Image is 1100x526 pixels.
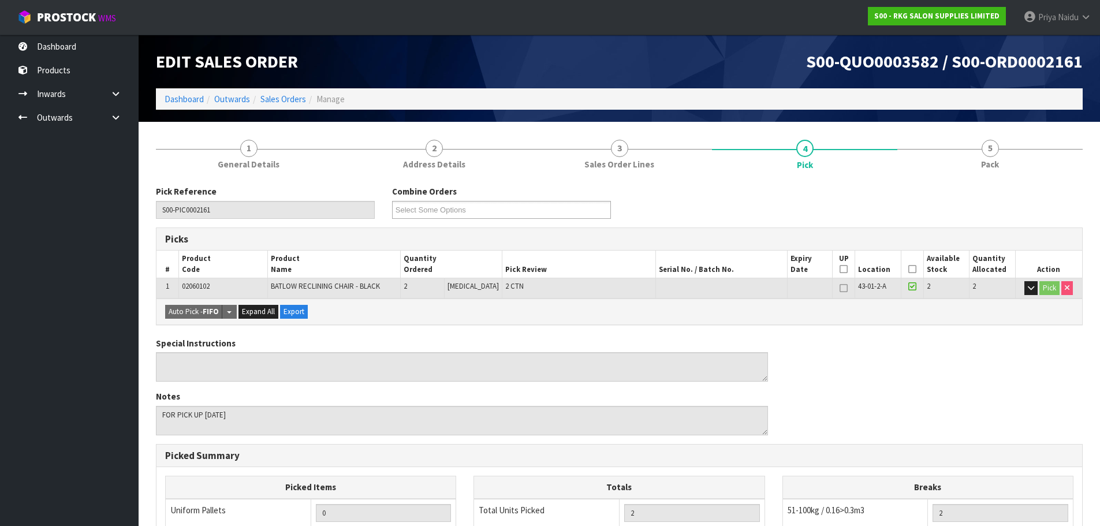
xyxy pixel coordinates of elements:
[923,251,969,278] th: Available Stock
[782,476,1073,499] th: Breaks
[404,281,407,291] span: 2
[238,305,278,319] button: Expand All
[165,234,611,245] h3: Picks
[806,50,1083,72] span: S00-QUO0003582 / S00-ORD0002161
[426,140,443,157] span: 2
[37,10,96,25] span: ProStock
[505,281,524,291] span: 2 CTN
[203,307,219,316] strong: FIFO
[1038,12,1056,23] span: Priya
[970,251,1015,278] th: Quantity Allocated
[156,390,180,402] label: Notes
[832,251,855,278] th: UP
[98,13,116,24] small: WMS
[156,337,236,349] label: Special Instructions
[787,251,832,278] th: Expiry Date
[796,140,814,157] span: 4
[392,185,457,197] label: Combine Orders
[400,251,502,278] th: Quantity Ordered
[271,281,380,291] span: BATLOW RECLINING CHAIR - BLACK
[1058,12,1079,23] span: Naidu
[584,158,654,170] span: Sales Order Lines
[858,281,886,291] span: 43-01-2-A
[156,251,179,278] th: #
[156,185,217,197] label: Pick Reference
[874,11,1000,21] strong: S00 - RKG SALON SUPPLIES LIMITED
[611,140,628,157] span: 3
[260,94,306,105] a: Sales Orders
[981,158,999,170] span: Pack
[982,140,999,157] span: 5
[166,476,456,499] th: Picked Items
[448,281,499,291] span: [MEDICAL_DATA]
[655,251,787,278] th: Serial No. / Batch No.
[179,251,268,278] th: Product Code
[797,159,813,171] span: Pick
[474,476,765,499] th: Totals
[242,307,275,316] span: Expand All
[280,305,308,319] button: Export
[403,158,465,170] span: Address Details
[1015,251,1082,278] th: Action
[1039,281,1060,295] button: Pick
[855,251,901,278] th: Location
[868,7,1006,25] a: S00 - RKG SALON SUPPLIES LIMITED
[972,281,976,291] span: 2
[502,251,655,278] th: Pick Review
[316,94,345,105] span: Manage
[788,505,864,516] span: 51-100kg / 0.16>0.3m3
[927,281,930,291] span: 2
[156,50,298,72] span: Edit Sales Order
[165,305,222,319] button: Auto Pick -FIFO
[182,281,210,291] span: 02060102
[268,251,400,278] th: Product Name
[218,158,279,170] span: General Details
[165,450,1073,461] h3: Picked Summary
[316,504,452,522] input: UNIFORM P LINES
[214,94,250,105] a: Outwards
[240,140,258,157] span: 1
[166,281,169,291] span: 1
[17,10,32,24] img: cube-alt.png
[165,94,204,105] a: Dashboard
